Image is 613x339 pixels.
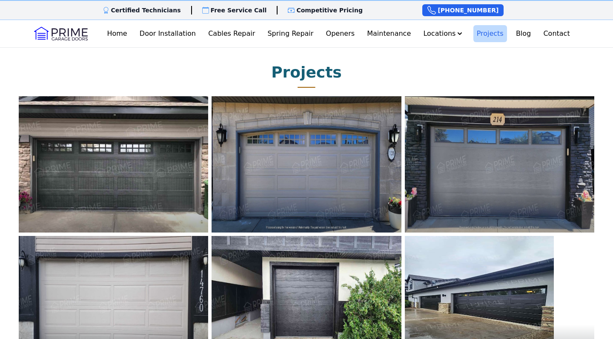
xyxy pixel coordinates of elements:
[323,25,358,42] a: Openers
[473,25,507,42] a: Projects
[212,96,401,233] img: Prime garage doors repair and installation
[211,6,267,14] p: Free Service Call
[420,25,467,42] button: Locations
[136,25,199,42] a: Door Installation
[513,25,534,42] a: Blog
[422,4,504,16] a: [PHONE_NUMBER]
[364,25,414,42] a: Maintenance
[103,25,130,42] a: Home
[271,64,342,81] h2: Projects
[111,6,181,14] p: Certified Technicians
[264,25,317,42] a: Spring Repair
[19,96,208,233] img: Prime garage doors repair and installation
[205,25,258,42] a: Cables Repair
[405,96,594,233] img: Prime garage doors repair and installation
[296,6,363,14] p: Competitive Pricing
[540,25,573,42] a: Contact
[34,27,88,40] img: Logo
